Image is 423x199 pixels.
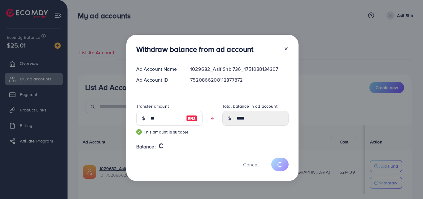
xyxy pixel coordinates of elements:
img: image [186,115,197,122]
label: Transfer amount [136,103,169,109]
button: Cancel [235,158,266,171]
iframe: Chat [397,171,418,194]
img: guide [136,129,142,135]
span: Cancel [243,161,259,168]
div: 7520866208112377872 [185,76,293,84]
div: Ad Account ID [131,76,185,84]
div: Ad Account Name [131,66,185,73]
span: Balance: [136,143,156,150]
small: This amount is suitable [136,129,203,135]
label: Total balance in ad account [222,103,277,109]
div: 1029632_Asif Shb 736_1751088134307 [185,66,293,73]
h3: Withdraw balance from ad account [136,45,254,54]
